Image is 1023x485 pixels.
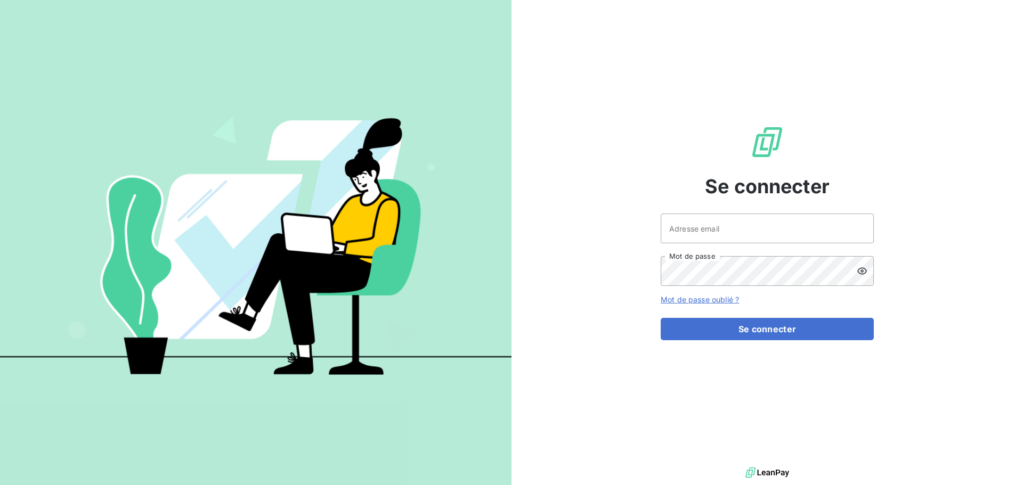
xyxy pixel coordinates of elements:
img: Logo LeanPay [750,125,784,159]
span: Se connecter [705,172,830,201]
img: logo [745,465,789,481]
button: Se connecter [661,318,874,340]
input: placeholder [661,213,874,243]
a: Mot de passe oublié ? [661,295,739,304]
